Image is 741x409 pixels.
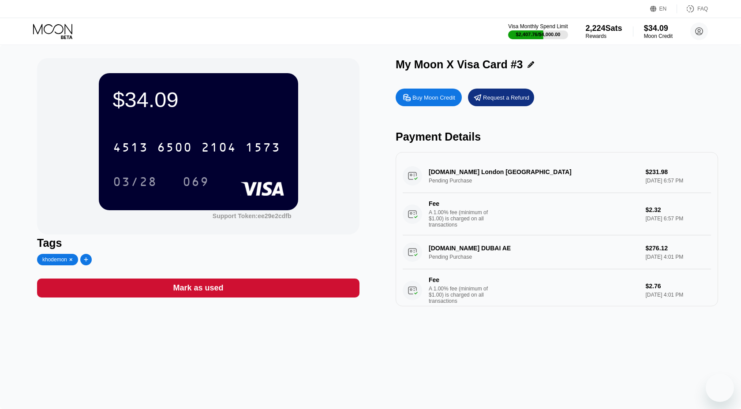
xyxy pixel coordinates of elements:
div: 03/28 [113,176,157,190]
div: Visa Monthly Spend Limit [508,23,568,30]
div: Buy Moon Credit [412,94,455,101]
iframe: Button to launch messaging window [706,374,734,402]
div: [DATE] 6:57 PM [646,216,711,222]
div: Fee [429,276,490,283]
div: 03/28 [106,171,164,193]
div: 6500 [157,141,192,156]
div: A 1.00% fee (minimum of $1.00) is charged on all transactions [429,209,495,228]
div: Mark as used [37,279,359,297]
div: khodemon [42,257,67,263]
div: 2,224SatsRewards [586,24,622,39]
div: Fee [429,200,490,207]
div: FeeA 1.00% fee (minimum of $1.00) is charged on all transactions$2.32[DATE] 6:57 PM [403,193,711,235]
div: $34.09 [113,87,284,112]
div: FAQ [677,4,708,13]
div: 2,224 Sats [586,24,622,33]
div: Request a Refund [468,89,534,106]
div: A 1.00% fee (minimum of $1.00) is charged on all transactions [429,286,495,304]
div: Payment Details [396,130,718,143]
div: Buy Moon Credit [396,89,462,106]
div: EN [650,4,677,13]
div: $34.09Moon Credit [644,24,673,39]
div: 1573 [245,141,281,156]
div: Request a Refund [483,94,529,101]
div: [DATE] 4:01 PM [646,292,711,298]
div: 069 [183,176,209,190]
div: 4513 [113,141,148,156]
div: 069 [176,171,216,193]
div: $2,407.76 / $4,000.00 [516,32,560,37]
div: Mark as used [173,283,223,293]
div: EN [659,6,667,12]
div: Visa Monthly Spend Limit$2,407.76/$4,000.00 [508,23,568,39]
div: Tags [37,237,359,249]
div: Support Token:ee29e2cdfb [213,212,292,219]
div: Moon Credit [644,33,673,39]
div: $2.32 [646,206,711,213]
div: 4513650021041573 [108,136,286,158]
div: FAQ [697,6,708,12]
div: $2.76 [646,283,711,290]
div: 2104 [201,141,236,156]
div: FeeA 1.00% fee (minimum of $1.00) is charged on all transactions$2.76[DATE] 4:01 PM [403,269,711,312]
div: My Moon X Visa Card #3 [396,58,523,71]
div: Rewards [586,33,622,39]
div: Support Token: ee29e2cdfb [213,212,292,219]
div: $34.09 [644,24,673,33]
